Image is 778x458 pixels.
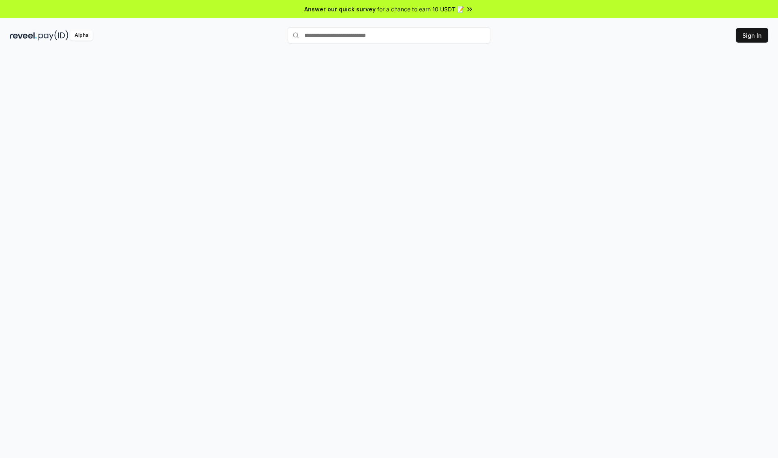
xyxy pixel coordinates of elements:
img: reveel_dark [10,30,37,41]
span: for a chance to earn 10 USDT 📝 [377,5,464,13]
button: Sign In [736,28,768,43]
span: Answer our quick survey [304,5,376,13]
img: pay_id [38,30,68,41]
div: Alpha [70,30,93,41]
